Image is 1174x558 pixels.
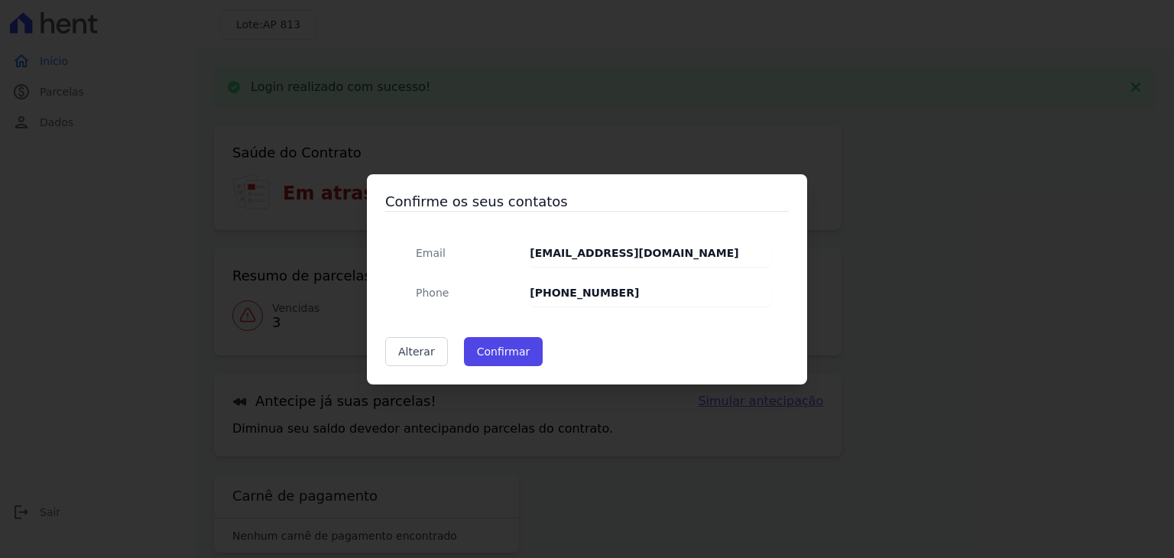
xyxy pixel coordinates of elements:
[385,193,789,211] h3: Confirme os seus contatos
[464,337,543,366] button: Confirmar
[416,247,446,259] span: translation missing: pt-BR.public.contracts.modal.confirmation.email
[385,337,448,366] a: Alterar
[530,247,738,259] strong: [EMAIL_ADDRESS][DOMAIN_NAME]
[530,287,639,299] strong: [PHONE_NUMBER]
[416,287,449,299] span: translation missing: pt-BR.public.contracts.modal.confirmation.phone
